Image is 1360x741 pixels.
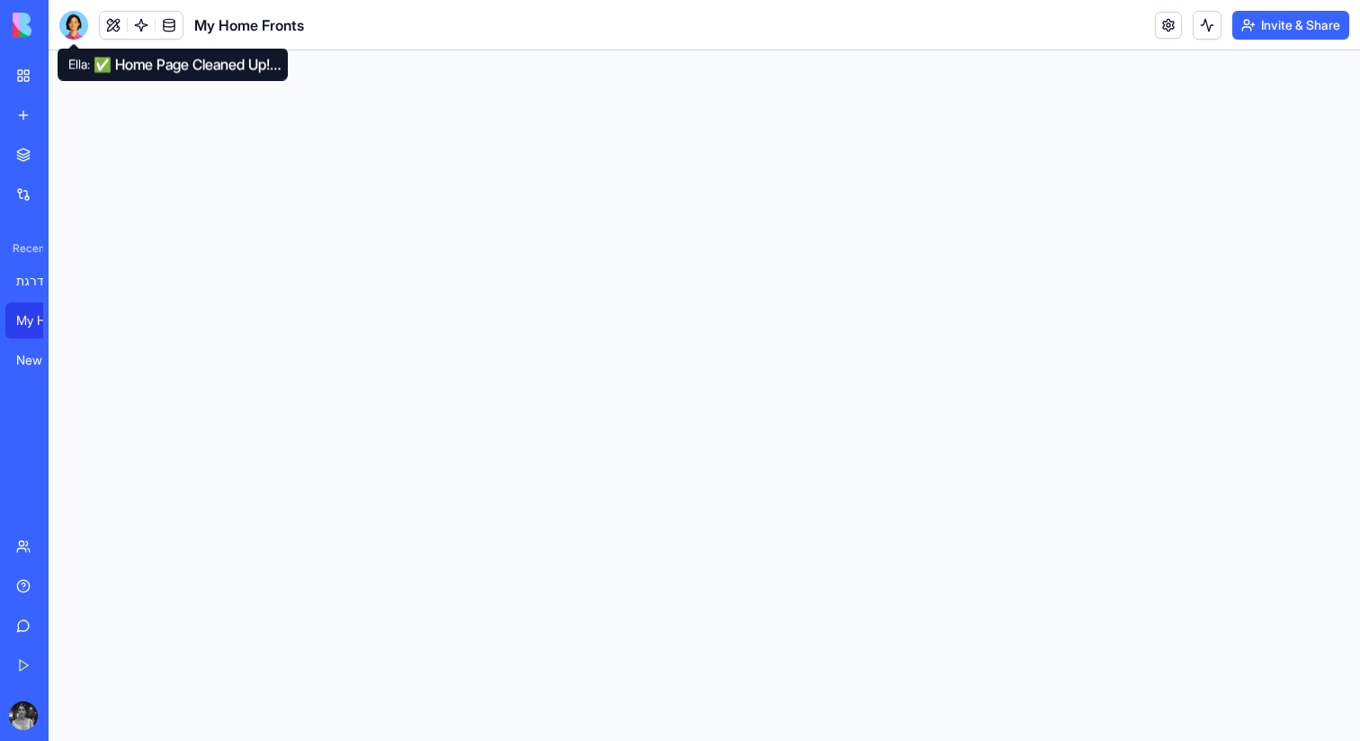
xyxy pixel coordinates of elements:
[5,303,77,339] a: My Home Fronts
[194,14,304,36] span: My Home Fronts
[5,263,77,299] a: בלוג סטודנטים - גרסה משודרגת
[5,241,43,256] span: Recent
[13,13,124,38] img: logo
[16,312,67,330] div: My Home Fronts
[1232,11,1349,40] button: Invite & Share
[9,701,38,730] img: ACg8ocJpo7-6uNqbL2O6o9AdRcTI_wCXeWsoHdL_BBIaBlFxyFzsYWgr=s96-c
[5,342,77,378] a: New App
[16,272,67,290] div: בלוג סטודנטים - גרסה משודרגת
[16,351,67,369] div: New App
